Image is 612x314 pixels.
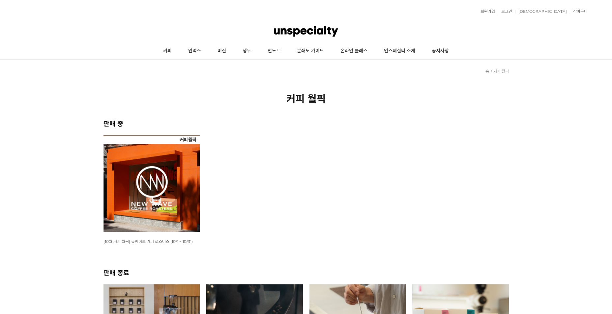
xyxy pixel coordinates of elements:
[477,10,495,13] a: 회원가입
[103,91,509,105] h2: 커피 월픽
[332,43,376,59] a: 온라인 클래스
[376,43,423,59] a: 언스페셜티 소개
[515,10,567,13] a: [DEMOGRAPHIC_DATA]
[259,43,289,59] a: 언노트
[103,268,509,277] h2: 판매 종료
[155,43,180,59] a: 커피
[570,10,588,13] a: 장바구니
[274,21,338,41] img: 언스페셜티 몰
[423,43,457,59] a: 공지사항
[493,69,509,74] a: 커피 월픽
[289,43,332,59] a: 분쇄도 가이드
[498,10,512,13] a: 로그인
[485,69,489,74] a: 홈
[209,43,234,59] a: 머신
[180,43,209,59] a: 언럭스
[234,43,259,59] a: 생두
[103,135,200,232] img: [10월 커피 월픽] 뉴웨이브 커피 로스터스 (10/1 ~ 10/31)
[103,239,193,244] a: [10월 커피 월픽] 뉴웨이브 커피 로스터스 (10/1 ~ 10/31)
[103,118,509,128] h2: 판매 중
